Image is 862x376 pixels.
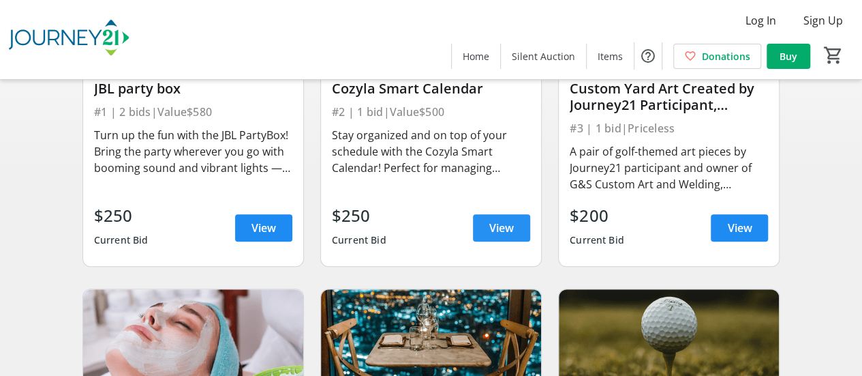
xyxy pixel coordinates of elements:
div: Custom Yard Art Created by Journey21 Participant, [PERSON_NAME] [PERSON_NAME] [570,81,768,113]
div: $250 [94,203,149,228]
div: #2 | 1 bid | Value $500 [332,102,530,121]
a: View [235,214,292,242]
div: Current Bid [94,228,149,252]
span: View [489,220,514,236]
div: #1 | 2 bids | Value $580 [94,102,292,121]
span: Buy [780,49,797,63]
span: Silent Auction [512,49,575,63]
a: Silent Auction [501,44,586,69]
a: View [473,214,530,242]
a: Donations [673,44,761,69]
div: Turn up the fun with the JBL PartyBox! Bring the party wherever you go with booming sound and vib... [94,127,292,176]
a: Items [587,44,634,69]
span: Log In [745,12,776,29]
div: Stay organized and on top of your schedule with the Cozyla Smart Calendar! Perfect for managing a... [332,127,530,176]
div: Cozyla Smart Calendar [332,81,530,97]
span: Sign Up [803,12,843,29]
a: Home [452,44,500,69]
img: Journey21's Logo [8,5,129,74]
span: View [251,220,276,236]
span: Home [463,49,489,63]
div: #3 | 1 bid | Priceless [570,119,768,138]
div: Current Bid [332,228,386,252]
button: Help [634,42,662,70]
div: JBL party box [94,81,292,97]
a: Buy [767,44,810,69]
button: Cart [821,43,846,68]
span: Items [598,49,623,63]
div: $200 [570,203,624,228]
span: View [727,220,752,236]
span: Donations [702,49,750,63]
div: $250 [332,203,386,228]
div: Current Bid [570,228,624,252]
button: Sign Up [792,10,854,31]
div: A pair of golf-themed art pieces by Journey21 participant and owner of G&S Custom Art and Welding... [570,143,768,192]
button: Log In [735,10,787,31]
a: View [711,214,768,242]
